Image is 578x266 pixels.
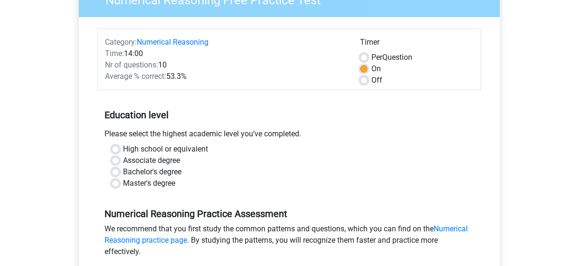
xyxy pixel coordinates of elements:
a: Numerical Reasoning [137,38,208,47]
h5: Education level [104,105,474,124]
div: 53.3% [98,71,353,82]
label: Associate degree [123,155,180,166]
div: Please select the highest academic level you’ve completed. [97,128,481,143]
label: On [371,63,381,75]
label: Master's degree [123,178,175,189]
label: Bachelor's degree [123,166,181,178]
div: 14:00 [98,48,353,59]
span: Average % correct: [105,72,166,81]
div: Timer [360,37,474,52]
h5: Numerical Reasoning Practice Assessment [104,208,474,219]
span: Per [371,53,382,62]
span: Category: [105,38,137,47]
div: We recommend that you first study the common patterns and questions, which you can find on the . ... [97,223,481,261]
label: High school or equivalent [123,143,208,155]
label: Question [371,52,412,63]
label: Off [371,75,382,86]
span: Time: [105,49,124,58]
span: Nr of questions: [105,60,158,69]
div: 10 [98,59,353,71]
